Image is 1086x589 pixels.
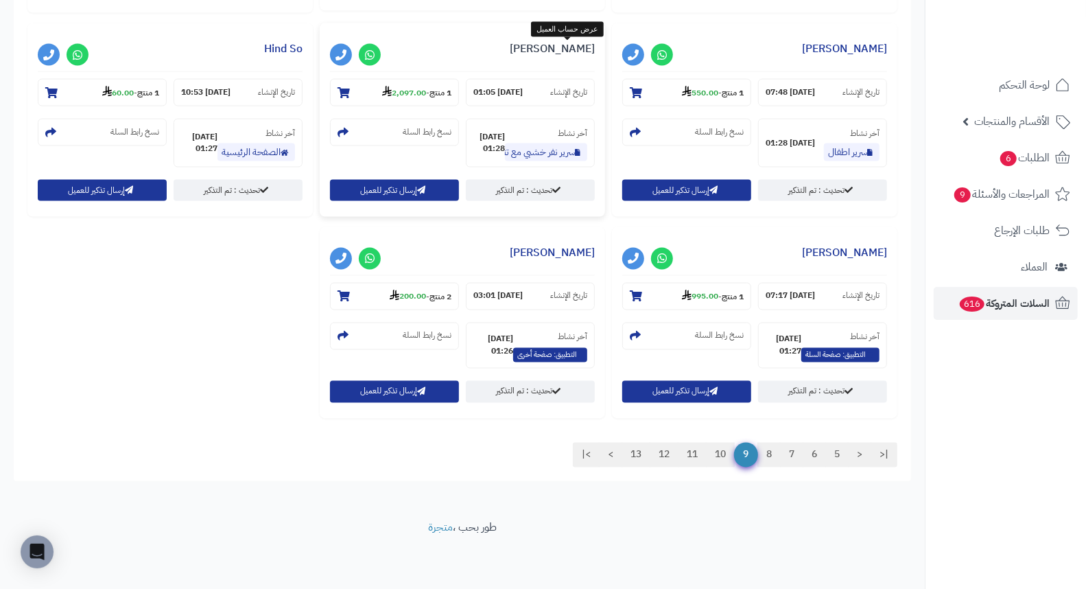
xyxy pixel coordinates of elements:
img: logo-2.png [993,35,1073,64]
span: 6 [1000,151,1017,166]
small: آخر نشاط [558,331,587,343]
small: نسخ رابط السلة [695,126,744,138]
a: تحديث : تم التذكير [174,180,303,201]
a: 10 [706,443,735,467]
a: < [848,443,871,467]
strong: [DATE] 01:26 [473,334,513,357]
a: |< [871,443,897,467]
strong: [DATE] 01:27 [181,131,217,154]
small: - [102,86,159,100]
a: > [599,443,622,467]
a: 11 [678,443,707,467]
small: - [682,290,744,303]
small: تاريخ الإنشاء [550,290,587,302]
button: إرسال تذكير للعميل [330,381,459,402]
a: متجرة [428,520,453,536]
strong: [DATE] 03:01 [473,290,523,302]
strong: [DATE] 07:48 [766,86,815,98]
small: نسخ رابط السلة [403,126,451,138]
button: إرسال تذكير للعميل [622,381,751,402]
section: نسخ رابط السلة [38,119,167,146]
small: نسخ رابط السلة [110,126,159,138]
strong: [DATE] 01:27 [766,334,801,357]
span: 9 [734,443,758,467]
strong: 2 منتج [429,290,451,303]
strong: 2,097.00 [382,86,426,99]
small: تاريخ الإنشاء [842,86,880,98]
span: الأقسام والمنتجات [974,112,1050,131]
strong: 995.00 [682,290,718,303]
small: نسخ رابط السلة [403,330,451,342]
section: نسخ رابط السلة [622,119,751,146]
button: إرسال تذكير للعميل [330,180,459,201]
a: 6 [803,443,826,467]
small: تاريخ الإنشاء [258,86,295,98]
strong: [DATE] 01:05 [473,86,523,98]
span: التطبيق: صفحة السلة [801,348,880,363]
section: 1 منتج-550.00 [622,79,751,106]
strong: 1 منتج [137,86,159,99]
small: آخر نشاط [558,127,587,139]
strong: [DATE] 01:28 [473,131,505,154]
strong: [DATE] 07:17 [766,290,815,302]
section: نسخ رابط السلة [330,119,459,146]
a: [PERSON_NAME] [802,244,887,261]
button: إرسال تذكير للعميل [38,180,167,201]
small: آخر نشاط [265,127,295,139]
strong: 1 منتج [722,86,744,99]
span: طلبات الإرجاع [994,221,1050,240]
a: تحديث : تم التذكير [758,180,887,201]
small: نسخ رابط السلة [695,330,744,342]
div: عرض حساب العميل [531,22,604,37]
small: تاريخ الإنشاء [842,290,880,302]
a: سرير اطفال [824,143,880,161]
section: 1 منتج-995.00 [622,283,751,310]
a: [PERSON_NAME] [510,41,595,57]
a: سرير نفر خشبي مع تنجيد مخمل 90 190 سم [505,143,587,161]
section: نسخ رابط السلة [330,323,459,350]
strong: [DATE] 01:28 [766,137,815,149]
span: 9 [954,187,971,203]
a: المراجعات والأسئلة9 [934,178,1078,211]
span: الطلبات [999,148,1050,168]
a: 13 [622,443,650,467]
a: >| [573,443,600,467]
button: إرسال تذكير للعميل [622,180,751,201]
strong: [DATE] 10:53 [181,86,231,98]
a: الصفحة الرئيسية [217,143,295,161]
strong: 1 منتج [722,290,744,303]
span: التطبيق: صفحة أخرى [513,348,587,363]
a: لوحة التحكم [934,69,1078,102]
section: 1 منتج-2,097.00 [330,79,459,106]
strong: 200.00 [390,290,426,303]
a: طلبات الإرجاع [934,214,1078,247]
strong: 1 منتج [429,86,451,99]
a: السلات المتروكة616 [934,287,1078,320]
a: تحديث : تم التذكير [758,381,887,402]
div: Open Intercom Messenger [21,535,54,568]
a: تحديث : تم التذكير [466,180,595,201]
a: الطلبات6 [934,141,1078,174]
small: - [682,86,744,100]
section: نسخ رابط السلة [622,323,751,350]
a: تحديث : تم التذكير [466,381,595,402]
span: 616 [960,297,984,312]
small: تاريخ الإنشاء [550,86,587,98]
section: 1 منتج-60.00 [38,79,167,106]
span: المراجعات والأسئلة [953,185,1050,204]
span: العملاء [1021,257,1048,277]
strong: 60.00 [102,86,134,99]
small: آخر نشاط [850,331,880,343]
a: 7 [780,443,803,467]
a: Hind So [264,41,303,57]
span: لوحة التحكم [999,76,1050,95]
small: آخر نشاط [850,127,880,139]
small: - [382,86,451,100]
a: 8 [757,443,781,467]
span: السلات المتروكة [958,294,1050,313]
a: العملاء [934,251,1078,284]
a: [PERSON_NAME] [510,244,595,261]
small: - [390,290,451,303]
a: [PERSON_NAME] [802,41,887,57]
section: 2 منتج-200.00 [330,283,459,310]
